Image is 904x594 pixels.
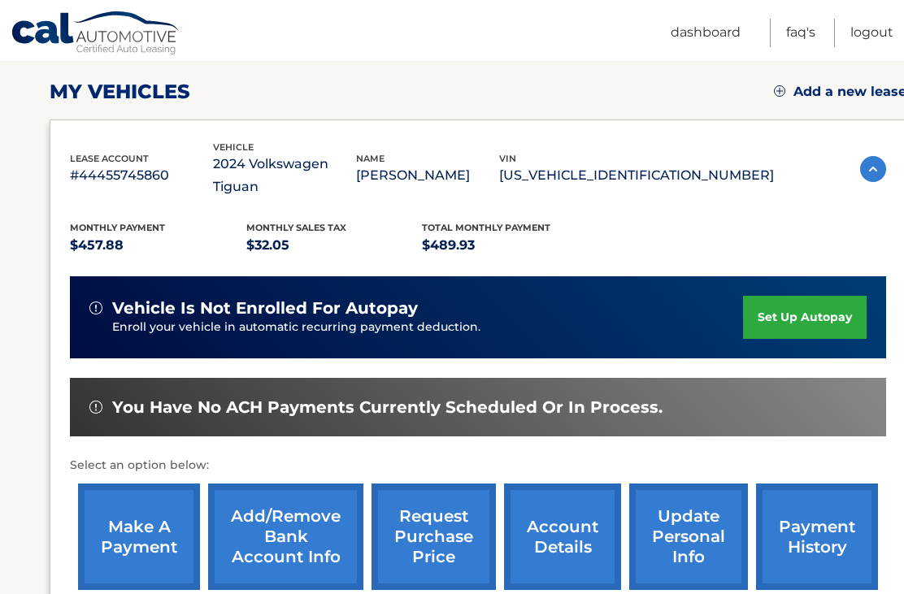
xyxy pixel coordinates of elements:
a: account details [504,483,621,590]
a: FAQ's [786,19,815,47]
span: lease account [70,153,149,164]
p: $32.05 [246,234,423,257]
a: set up autopay [743,296,867,339]
a: request purchase price [372,483,496,590]
h2: my vehicles [50,80,190,104]
img: add.svg [774,85,785,97]
span: Monthly Payment [70,222,165,233]
span: vehicle [213,141,254,153]
p: 2024 Volkswagen Tiguan [213,153,356,198]
img: accordion-active.svg [860,156,886,182]
p: #44455745860 [70,164,213,187]
p: $457.88 [70,234,246,257]
img: alert-white.svg [89,301,102,314]
p: Enroll your vehicle in automatic recurring payment deduction. [112,319,743,336]
a: Add/Remove bank account info [208,483,363,590]
span: vehicle is not enrolled for autopay [112,298,418,319]
a: Cal Automotive [11,11,181,58]
a: payment history [756,483,878,590]
span: vin [499,153,516,164]
img: alert-white.svg [89,401,102,414]
a: Dashboard [671,19,741,47]
span: You have no ACH payments currently scheduled or in process. [112,397,663,418]
span: Monthly sales Tax [246,222,346,233]
span: Total Monthly Payment [422,222,550,233]
p: [PERSON_NAME] [356,164,499,187]
a: Logout [850,19,893,47]
a: make a payment [78,483,200,590]
p: [US_VEHICLE_IDENTIFICATION_NUMBER] [499,164,774,187]
a: update personal info [629,483,748,590]
span: name [356,153,385,164]
p: $489.93 [422,234,598,257]
p: Select an option below: [70,456,886,475]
